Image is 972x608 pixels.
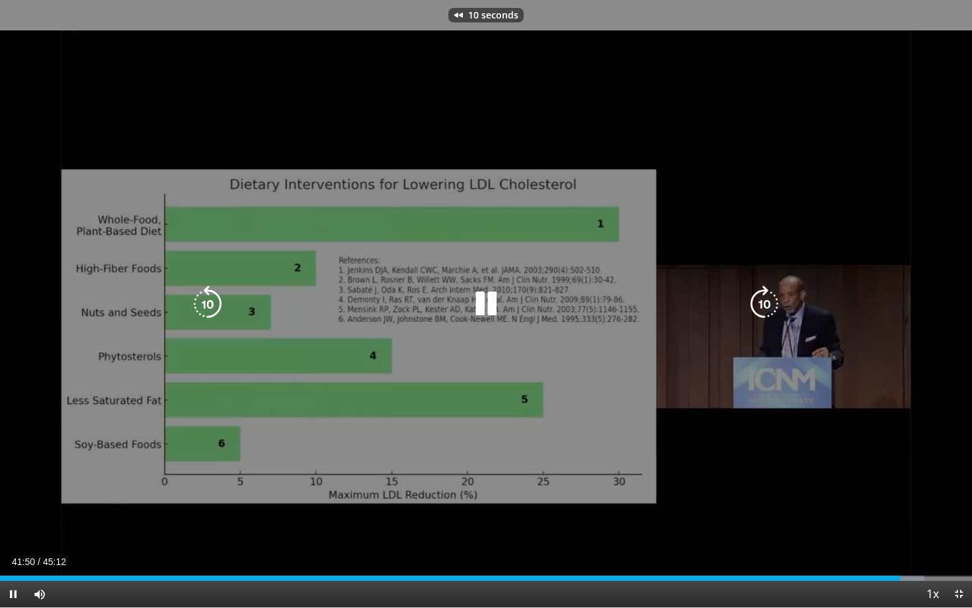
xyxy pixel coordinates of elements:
span: / [38,556,40,567]
button: Mute [26,581,53,607]
p: 10 seconds [468,11,518,20]
span: 45:12 [43,556,66,567]
button: Playback Rate [919,581,946,607]
span: 41:50 [12,556,35,567]
button: Exit Fullscreen [946,581,972,607]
